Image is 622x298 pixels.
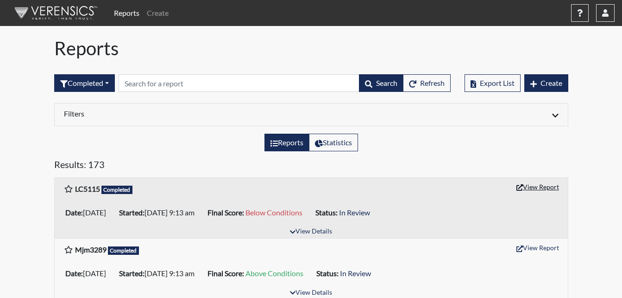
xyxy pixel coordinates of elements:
b: LC5115 [75,184,100,193]
button: Create [524,74,568,92]
span: In Review [340,269,371,278]
span: In Review [339,208,370,217]
div: Filter by interview status [54,74,115,92]
button: Completed [54,74,115,92]
span: Refresh [420,78,445,87]
span: Completed [108,246,139,255]
button: Export List [465,74,521,92]
span: Above Conditions [245,269,303,278]
button: Refresh [403,74,451,92]
b: Started: [119,208,145,217]
span: Completed [101,186,133,194]
b: Status: [315,208,338,217]
b: Status: [316,269,339,278]
b: Final Score: [207,269,244,278]
li: [DATE] 9:13 am [115,266,204,281]
li: [DATE] [62,266,115,281]
b: Started: [119,269,145,278]
label: View the list of reports [264,134,309,151]
label: View statistics about completed interviews [309,134,358,151]
h6: Filters [64,109,304,118]
b: Date: [65,269,83,278]
button: View Report [512,240,563,255]
span: Search [376,78,397,87]
span: Export List [480,78,515,87]
a: Reports [110,4,143,22]
li: [DATE] 9:13 am [115,205,204,220]
button: View Report [512,180,563,194]
b: Final Score: [207,208,244,217]
button: Search [359,74,403,92]
span: Create [540,78,562,87]
b: Date: [65,208,83,217]
input: Search by Registration ID, Interview Number, or Investigation Name. [119,74,359,92]
span: Below Conditions [245,208,302,217]
h5: Results: 173 [54,159,568,174]
h1: Reports [54,37,568,59]
b: Mjm3289 [75,245,107,254]
button: View Details [286,226,336,238]
li: [DATE] [62,205,115,220]
div: Click to expand/collapse filters [57,109,565,120]
a: Create [143,4,172,22]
